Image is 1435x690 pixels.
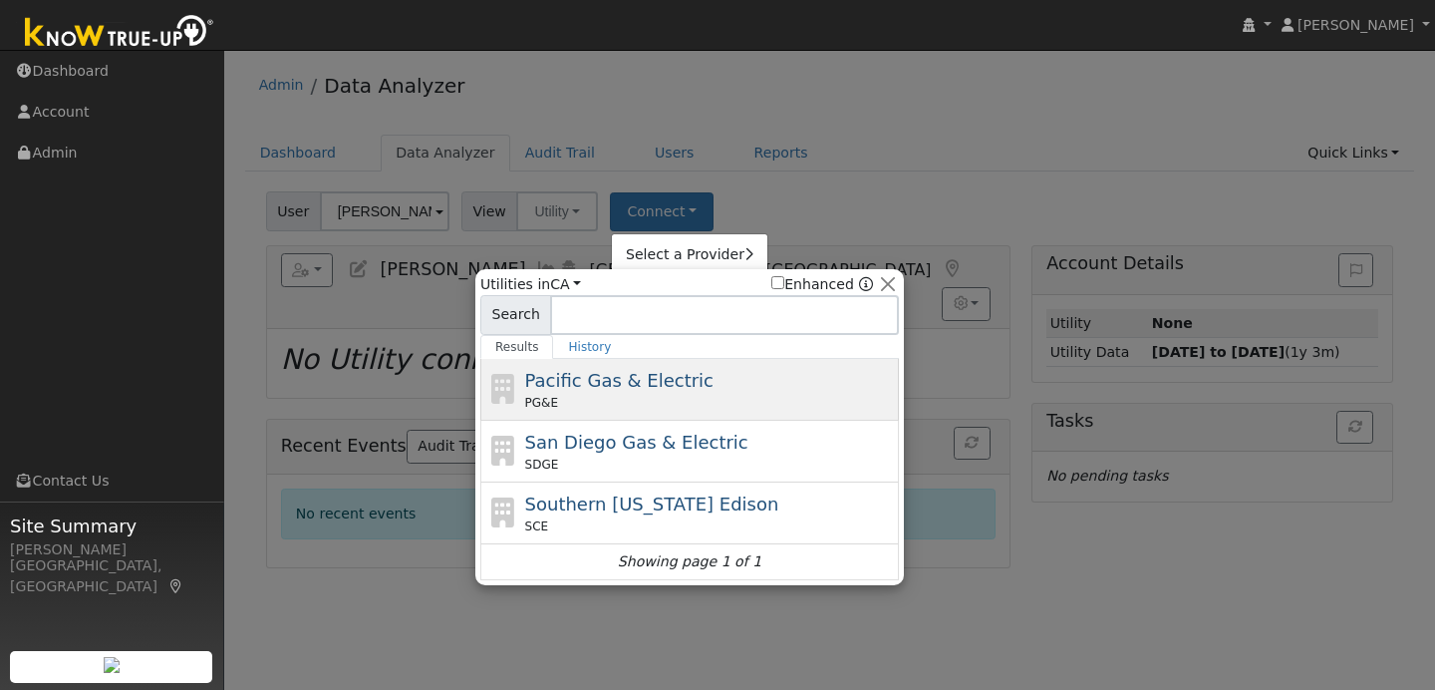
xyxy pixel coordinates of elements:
[1297,17,1414,33] span: [PERSON_NAME]
[859,276,873,292] a: Enhanced Providers
[525,432,748,453] span: San Diego Gas & Electric
[553,335,626,359] a: History
[771,276,784,289] input: Enhanced
[167,578,185,594] a: Map
[618,551,761,572] i: Showing page 1 of 1
[15,11,224,56] img: Know True-Up
[771,274,873,295] span: Show enhanced providers
[525,370,714,391] span: Pacific Gas & Electric
[10,539,213,560] div: [PERSON_NAME]
[480,274,581,295] span: Utilities in
[480,295,551,335] span: Search
[771,274,854,295] label: Enhanced
[612,241,767,269] a: Select a Provider
[550,276,581,292] a: CA
[480,335,554,359] a: Results
[10,513,213,539] span: Site Summary
[525,394,558,412] span: PG&E
[525,494,779,515] span: Southern [US_STATE] Edison
[525,517,549,535] span: SCE
[10,555,213,597] div: [GEOGRAPHIC_DATA], [GEOGRAPHIC_DATA]
[525,456,559,474] span: SDGE
[104,657,120,673] img: retrieve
